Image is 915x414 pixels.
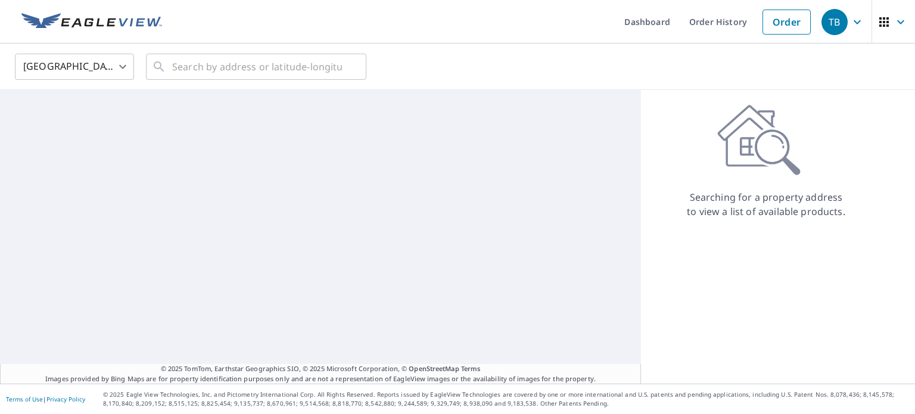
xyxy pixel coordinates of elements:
[161,364,481,374] span: © 2025 TomTom, Earthstar Geographics SIO, © 2025 Microsoft Corporation, ©
[6,395,43,403] a: Terms of Use
[15,50,134,83] div: [GEOGRAPHIC_DATA]
[409,364,459,373] a: OpenStreetMap
[6,396,85,403] p: |
[172,50,342,83] input: Search by address or latitude-longitude
[821,9,848,35] div: TB
[686,190,846,219] p: Searching for a property address to view a list of available products.
[103,390,909,408] p: © 2025 Eagle View Technologies, Inc. and Pictometry International Corp. All Rights Reserved. Repo...
[762,10,811,35] a: Order
[46,395,85,403] a: Privacy Policy
[21,13,162,31] img: EV Logo
[461,364,481,373] a: Terms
